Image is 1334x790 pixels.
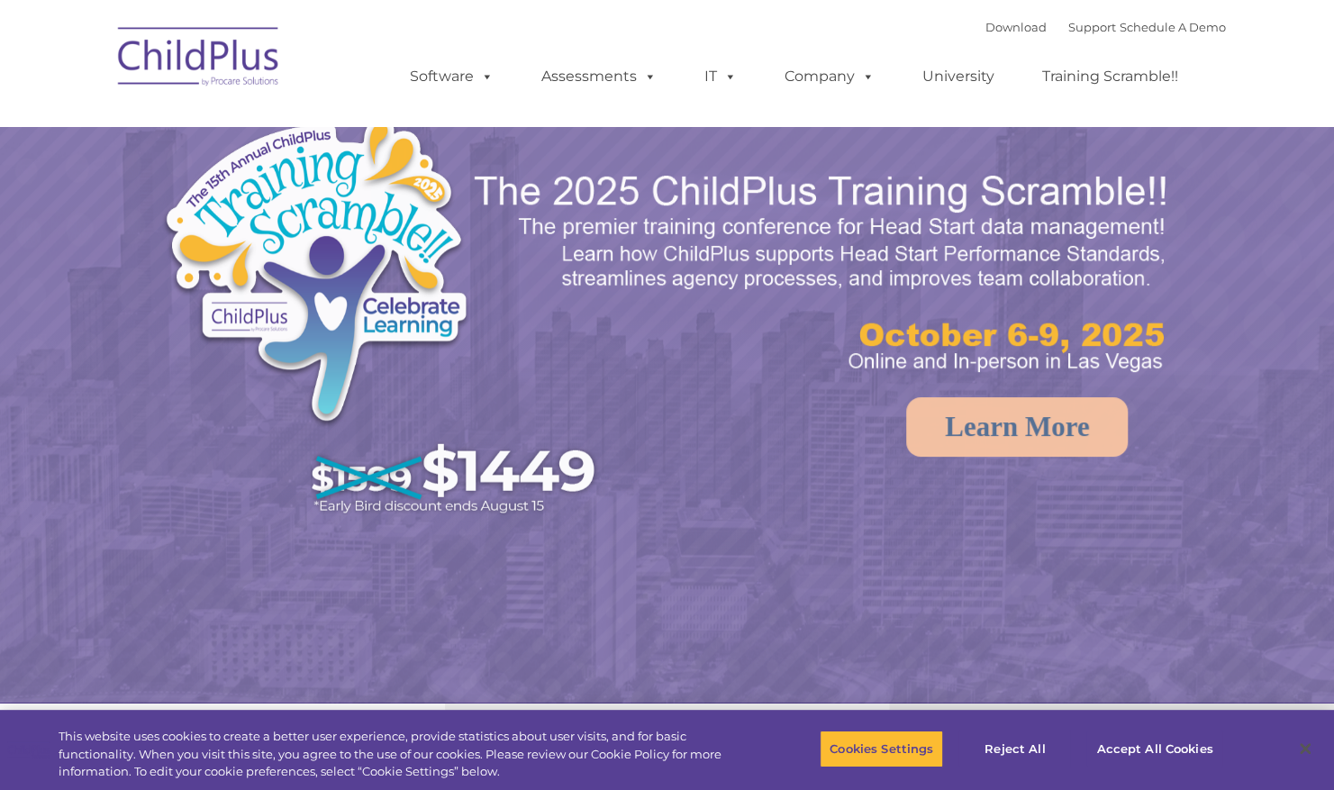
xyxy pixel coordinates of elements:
button: Reject All [958,730,1071,767]
button: Cookies Settings [820,730,943,767]
a: Learn More [906,397,1128,457]
a: Schedule A Demo [1120,20,1226,34]
font: | [985,20,1226,34]
a: Assessments [523,59,675,95]
a: Support [1068,20,1116,34]
div: This website uses cookies to create a better user experience, provide statistics about user visit... [59,728,734,781]
span: Phone number [250,193,327,206]
a: Training Scramble!! [1024,59,1196,95]
a: University [904,59,1012,95]
button: Close [1285,729,1325,768]
span: Last name [250,119,305,132]
a: Company [767,59,893,95]
a: Download [985,20,1047,34]
a: IT [686,59,755,95]
img: ChildPlus by Procare Solutions [109,14,289,104]
a: Software [392,59,512,95]
button: Accept All Cookies [1086,730,1222,767]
